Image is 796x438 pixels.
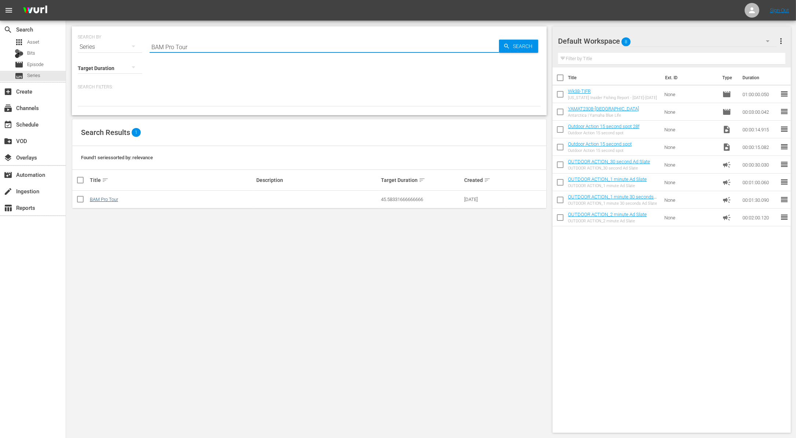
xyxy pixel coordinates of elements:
span: Series [15,72,23,80]
td: 00:01:00.060 [740,174,780,191]
span: reorder [780,213,789,222]
div: Bits [15,49,23,58]
span: VOD [4,137,12,146]
div: OUTDOOR ACTION_2 minute Ad Slate [568,219,647,223]
a: Outdoor Action 15 second spot [568,141,632,147]
span: reorder [780,125,789,134]
span: reorder [780,160,789,169]
span: reorder [780,90,789,98]
td: 00:01:30.090 [740,191,780,209]
td: 00:00:30.030 [740,156,780,174]
span: 8 [621,34,631,50]
a: OUTDOOR ACTION_1 minute Ad Slate [568,176,647,182]
div: Description [256,177,379,183]
div: Outdoor Action 15 second spot [568,131,639,135]
td: 00:02:00.120 [740,209,780,226]
span: Video [722,125,731,134]
span: Channels [4,104,12,113]
th: Type [718,67,738,88]
div: Title [90,176,254,185]
span: Asset [27,39,39,46]
td: 01:00:00.050 [740,85,780,103]
span: Episode [722,107,731,116]
td: None [662,103,720,121]
td: 00:00:14.915 [740,121,780,138]
span: Search [510,40,538,53]
span: Create [4,87,12,96]
div: OUTDOOR ACTION_1 minute Ad Slate [568,183,647,188]
button: more_vert [777,32,785,50]
span: Search [4,25,12,34]
div: Outdoor Action 15 second spot [568,148,632,153]
td: None [662,174,720,191]
span: Ad [722,160,731,169]
span: Schedule [4,120,12,129]
span: reorder [780,195,789,204]
div: OUTDOOR ACTION_30 second Ad Slate [568,166,650,171]
a: Wk38-TIFR [568,88,591,94]
td: None [662,138,720,156]
span: Asset [15,38,23,47]
span: Automation [4,171,12,179]
span: Episode [27,61,44,68]
td: 00:00:15.082 [740,138,780,156]
div: Default Workspace [558,31,776,51]
a: Outdoor Action 15 second spot 28f [568,124,639,129]
a: Sign Out [770,7,789,13]
span: Overlays [4,153,12,162]
div: [US_STATE] Insider Fishing Report - [DATE]-[DATE] [568,95,657,100]
span: Episode [722,90,731,99]
span: Video [722,143,731,152]
span: Ad [722,196,731,204]
span: Found 1 series sorted by: relevance [81,155,153,160]
a: BAM Pro Tour [90,197,118,202]
span: Reports [4,204,12,212]
div: OUTDOOR ACTION_1 minute 30 seconds Ad Slate [568,201,659,206]
td: None [662,156,720,174]
span: Search Results [81,128,130,137]
span: Bits [27,50,35,57]
span: Episode [15,60,23,69]
div: Antarctica | Yamaha Blue Life [568,113,639,118]
td: 00:03:00.042 [740,103,780,121]
th: Title [568,67,661,88]
span: Ad [722,178,731,187]
span: Ingestion [4,187,12,196]
button: Search [499,40,538,53]
span: sort [102,177,109,183]
div: Target Duration [381,176,462,185]
span: sort [484,177,491,183]
a: OUTDOOR ACTION_2 minute Ad Slate [568,212,647,217]
td: None [662,121,720,138]
span: Series [27,72,40,79]
div: Created [464,176,503,185]
span: Ad [722,213,731,222]
span: sort [419,177,425,183]
div: 45.58331666666666 [381,197,462,202]
img: ans4CAIJ8jUAAAAAAAAAAAAAAAAAAAAAAAAgQb4GAAAAAAAAAAAAAAAAAAAAAAAAJMjXAAAAAAAAAAAAAAAAAAAAAAAAgAT5G... [18,2,53,19]
p: Search Filters: [78,84,541,90]
div: Series [78,37,142,57]
a: YAMAT2308-[GEOGRAPHIC_DATA] [568,106,639,112]
span: menu [4,6,13,15]
td: None [662,85,720,103]
th: Ext. ID [661,67,718,88]
span: 1 [132,128,141,137]
td: None [662,209,720,226]
th: Duration [738,67,782,88]
td: None [662,191,720,209]
span: more_vert [777,37,785,45]
a: OUTDOOR ACTION_30 second Ad Slate [568,159,650,164]
a: OUTDOOR ACTION_1 minute 30 seconds Ad Slate [568,194,657,205]
div: [DATE] [464,197,503,202]
span: reorder [780,142,789,151]
span: reorder [780,178,789,186]
span: reorder [780,107,789,116]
